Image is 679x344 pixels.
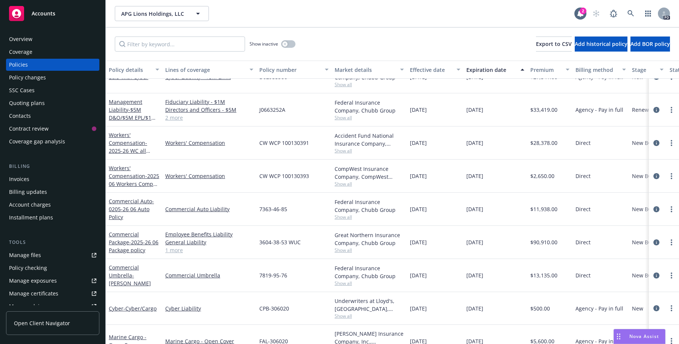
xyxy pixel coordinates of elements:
[109,98,156,129] a: Management Liability
[165,230,253,238] a: Employee Benefits Liability
[652,304,661,313] a: circleInformation
[9,46,32,58] div: Coverage
[9,123,49,135] div: Contract review
[530,205,557,213] span: $11,938.00
[410,205,427,213] span: [DATE]
[6,300,99,312] a: Manage claims
[589,6,604,21] a: Start snowing
[6,288,99,300] a: Manage certificates
[6,46,99,58] a: Coverage
[9,84,35,96] div: SSC Cases
[652,172,661,181] a: circleInformation
[259,271,287,279] span: 7819-95-76
[463,61,527,79] button: Expiration date
[165,205,253,213] a: Commercial Auto Liability
[109,198,154,221] span: - 0205-26 06 Auto Policy
[466,66,516,74] div: Expiration date
[527,61,572,79] button: Premium
[109,139,150,162] span: - 2025-26 WC all other states
[259,304,289,312] span: CPB-306020
[335,66,396,74] div: Market details
[632,205,656,213] span: New BOR
[335,114,404,121] span: Show all
[466,304,483,312] span: [DATE]
[250,41,278,47] span: Show inactive
[652,238,661,247] a: circleInformation
[9,186,47,198] div: Billing updates
[667,271,676,280] a: more
[6,33,99,45] a: Overview
[165,246,253,254] a: 1 more
[614,329,665,344] button: Nova Assist
[575,66,618,74] div: Billing method
[629,333,659,339] span: Nova Assist
[9,173,29,185] div: Invoices
[575,37,627,52] button: Add historical policy
[335,313,404,319] span: Show all
[109,231,158,254] a: Commercial Package
[575,238,591,246] span: Direct
[466,271,483,279] span: [DATE]
[632,238,656,246] span: New BOR
[530,172,554,180] span: $2,650.00
[6,262,99,274] a: Policy checking
[6,97,99,109] a: Quoting plans
[632,271,656,279] span: New BOR
[9,59,28,71] div: Policies
[9,262,47,274] div: Policy checking
[530,304,550,312] span: $500.00
[410,106,427,114] span: [DATE]
[667,205,676,214] a: more
[335,81,404,88] span: Show all
[614,329,623,344] div: Drag to move
[572,61,629,79] button: Billing method
[652,105,661,114] a: circleInformation
[632,66,655,74] div: Stage
[109,131,147,162] a: Workers' Compensation
[115,37,245,52] input: Filter by keyword...
[162,61,256,79] button: Lines of coverage
[6,249,99,261] a: Manage files
[335,297,404,313] div: Underwriters at Lloyd's, [GEOGRAPHIC_DATA], [PERSON_NAME] of [GEOGRAPHIC_DATA], [PERSON_NAME] Cargo
[6,173,99,185] a: Invoices
[410,238,427,246] span: [DATE]
[6,275,99,287] span: Manage exposures
[667,105,676,114] a: more
[575,106,623,114] span: Agency - Pay in full
[530,238,557,246] span: $90,910.00
[335,99,404,114] div: Federal Insurance Company, Chubb Group
[410,66,452,74] div: Effective date
[6,84,99,96] a: SSC Cases
[335,280,404,286] span: Show all
[407,61,463,79] button: Effective date
[530,66,561,74] div: Premium
[667,304,676,313] a: more
[575,40,627,47] span: Add historical policy
[121,10,186,18] span: APG Lions Holdings, LLC
[6,239,99,246] div: Tools
[9,300,47,312] div: Manage claims
[259,238,301,246] span: 3604-38-53 WUC
[629,61,667,79] button: Stage
[575,139,591,147] span: Direct
[6,163,99,170] div: Billing
[165,238,253,246] a: General Liability
[632,139,656,147] span: New BOR
[667,172,676,181] a: more
[6,59,99,71] a: Policies
[259,172,309,180] span: CW WCP 100130393
[630,37,670,52] button: Add BOR policy
[9,135,65,148] div: Coverage gap analysis
[335,231,404,247] div: Great Northern Insurance Company, Chubb Group
[641,6,656,21] a: Switch app
[335,214,404,220] span: Show all
[410,304,427,312] span: [DATE]
[335,247,404,253] span: Show all
[9,110,31,122] div: Contacts
[109,198,154,221] a: Commercial Auto
[165,304,253,312] a: Cyber Liability
[466,205,483,213] span: [DATE]
[652,271,661,280] a: circleInformation
[335,165,404,181] div: CompWest Insurance Company, CompWest Insurance (AF Group)
[575,172,591,180] span: Direct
